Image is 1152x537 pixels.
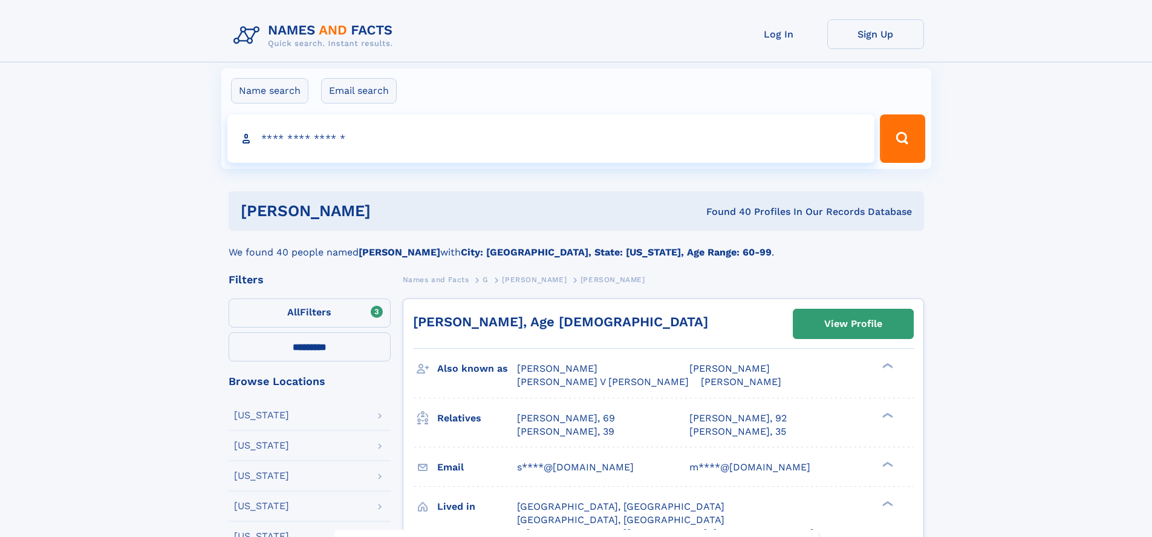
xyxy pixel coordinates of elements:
[879,411,894,419] div: ❯
[437,408,517,429] h3: Relatives
[359,246,440,258] b: [PERSON_NAME]
[824,310,882,338] div: View Profile
[502,272,567,287] a: [PERSON_NAME]
[731,19,827,49] a: Log In
[517,514,724,525] span: [GEOGRAPHIC_DATA], [GEOGRAPHIC_DATA]
[229,298,391,328] label: Filters
[538,205,912,219] div: Found 40 Profiles In Our Records Database
[227,114,875,163] input: search input
[879,499,894,507] div: ❯
[437,457,517,478] h3: Email
[287,306,300,318] span: All
[461,246,772,258] b: City: [GEOGRAPHIC_DATA], State: [US_STATE], Age Range: 60-99
[880,114,925,163] button: Search Button
[403,272,469,287] a: Names and Facts
[879,460,894,468] div: ❯
[517,412,615,425] a: [PERSON_NAME], 69
[689,425,786,438] a: [PERSON_NAME], 35
[321,78,397,104] label: Email search
[437,496,517,517] h3: Lived in
[234,410,289,420] div: [US_STATE]
[827,19,924,49] a: Sign Up
[517,376,689,387] span: [PERSON_NAME] V [PERSON_NAME]
[502,275,567,284] span: [PERSON_NAME]
[229,376,391,387] div: Browse Locations
[689,412,787,425] a: [PERSON_NAME], 92
[229,19,403,52] img: Logo Names and Facts
[701,376,781,387] span: [PERSON_NAME]
[793,309,913,338] a: View Profile
[581,275,645,284] span: [PERSON_NAME]
[689,363,770,374] span: [PERSON_NAME]
[234,501,289,511] div: [US_STATE]
[229,274,391,285] div: Filters
[231,78,308,104] label: Name search
[241,203,539,219] h1: [PERSON_NAME]
[234,471,289,481] div: [US_STATE]
[229,231,924,260] div: We found 40 people named with .
[483,275,489,284] span: G
[517,363,597,374] span: [PERSON_NAME]
[517,425,614,438] a: [PERSON_NAME], 39
[437,358,517,379] h3: Also known as
[517,501,724,512] span: [GEOGRAPHIC_DATA], [GEOGRAPHIC_DATA]
[879,362,894,370] div: ❯
[413,314,708,329] a: [PERSON_NAME], Age [DEMOGRAPHIC_DATA]
[234,441,289,450] div: [US_STATE]
[483,272,489,287] a: G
